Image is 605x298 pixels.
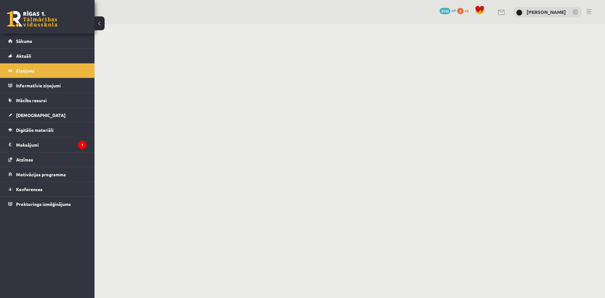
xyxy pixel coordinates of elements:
a: Motivācijas programma [8,167,87,182]
legend: Ziņojumi [16,63,87,78]
a: 3110 mP [440,8,456,13]
i: 1 [78,141,87,149]
span: Motivācijas programma [16,172,66,177]
span: Mācību resursi [16,97,47,103]
span: Digitālie materiāli [16,127,54,133]
a: Mācību resursi [8,93,87,108]
span: [DEMOGRAPHIC_DATA] [16,112,66,118]
a: Konferences [8,182,87,196]
span: Konferences [16,186,43,192]
a: [DEMOGRAPHIC_DATA] [8,108,87,122]
a: Maksājumi1 [8,137,87,152]
a: Sākums [8,34,87,48]
a: Digitālie materiāli [8,123,87,137]
a: Proktoringa izmēģinājums [8,197,87,211]
img: Ansis Eglājs [516,9,522,16]
a: Informatīvie ziņojumi [8,78,87,93]
a: [PERSON_NAME] [527,9,566,15]
span: mP [451,8,456,13]
span: 3110 [440,8,450,14]
a: Rīgas 1. Tālmācības vidusskola [7,11,57,27]
span: xp [464,8,469,13]
span: 0 [457,8,464,14]
legend: Maksājumi [16,137,87,152]
a: Ziņojumi [8,63,87,78]
span: Sākums [16,38,32,44]
a: Aktuāli [8,49,87,63]
a: 0 xp [457,8,472,13]
span: Aktuāli [16,53,31,59]
a: Atzīmes [8,152,87,167]
span: Proktoringa izmēģinājums [16,201,71,207]
span: Atzīmes [16,157,33,162]
legend: Informatīvie ziņojumi [16,78,87,93]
